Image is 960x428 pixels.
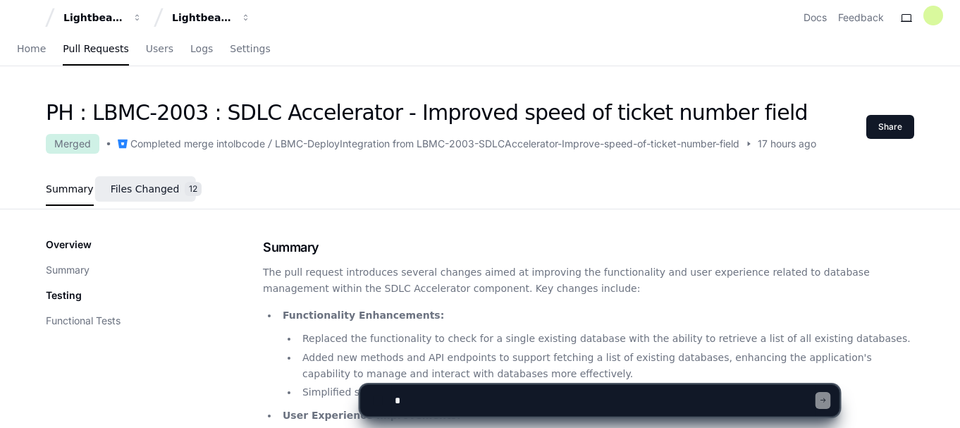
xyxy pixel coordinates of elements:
div: Completed merge into [130,137,233,151]
button: Functional Tests [46,314,121,328]
button: Summary [46,263,90,277]
a: Docs [804,11,827,25]
div: Lightbeam Health Solutions [172,11,233,25]
strong: Functionality Enhancements: [283,310,444,321]
p: Overview [46,238,92,252]
a: Home [17,33,46,66]
strong: User Experience Improvements: [283,410,461,421]
li: Added new methods and API endpoints to support fetching a list of existing databases, enhancing t... [298,350,914,382]
a: Logs [190,33,213,66]
a: Users [146,33,173,66]
div: lbcode [233,137,265,151]
div: Merged [46,134,99,154]
span: Settings [230,44,270,53]
p: The pull request introduces several changes aimed at improving the functionality and user experie... [263,264,914,297]
span: Users [146,44,173,53]
div: LBMC-DeployIntegration from LBMC-2003-SDLCAccelerator-Improve-speed-of-ticket-number-field [275,137,739,151]
div: Lightbeam Health [63,11,124,25]
span: 17 hours ago [758,137,816,151]
h1: Summary [263,238,914,257]
button: Share [866,115,914,139]
span: Home [17,44,46,53]
li: Simplified system settings retrieval and added guard clauses to improve code robustness and reada... [298,384,914,401]
span: 12 [185,182,202,196]
span: Logs [190,44,213,53]
p: Testing [46,288,82,302]
button: Lightbeam Health Solutions [166,5,257,30]
span: Summary [46,185,94,193]
span: Files Changed [111,185,180,193]
span: Pull Requests [63,44,128,53]
a: Pull Requests [63,33,128,66]
h1: PH : LBMC-2003 : SDLC Accelerator - Improved speed of ticket number field [46,100,816,126]
li: Replaced the functionality to check for a single existing database with the ability to retrieve a... [298,331,914,347]
button: Lightbeam Health [58,5,148,30]
a: Settings [230,33,270,66]
button: Feedback [838,11,884,25]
